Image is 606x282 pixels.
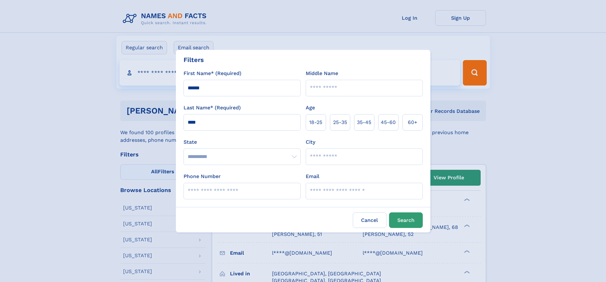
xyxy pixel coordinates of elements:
[309,119,322,126] span: 18‑25
[184,138,301,146] label: State
[353,212,387,228] label: Cancel
[408,119,417,126] span: 60+
[184,55,204,65] div: Filters
[184,173,221,180] label: Phone Number
[381,119,396,126] span: 45‑60
[306,173,319,180] label: Email
[389,212,423,228] button: Search
[357,119,371,126] span: 35‑45
[184,104,241,112] label: Last Name* (Required)
[306,104,315,112] label: Age
[333,119,347,126] span: 25‑35
[306,70,338,77] label: Middle Name
[184,70,241,77] label: First Name* (Required)
[306,138,315,146] label: City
